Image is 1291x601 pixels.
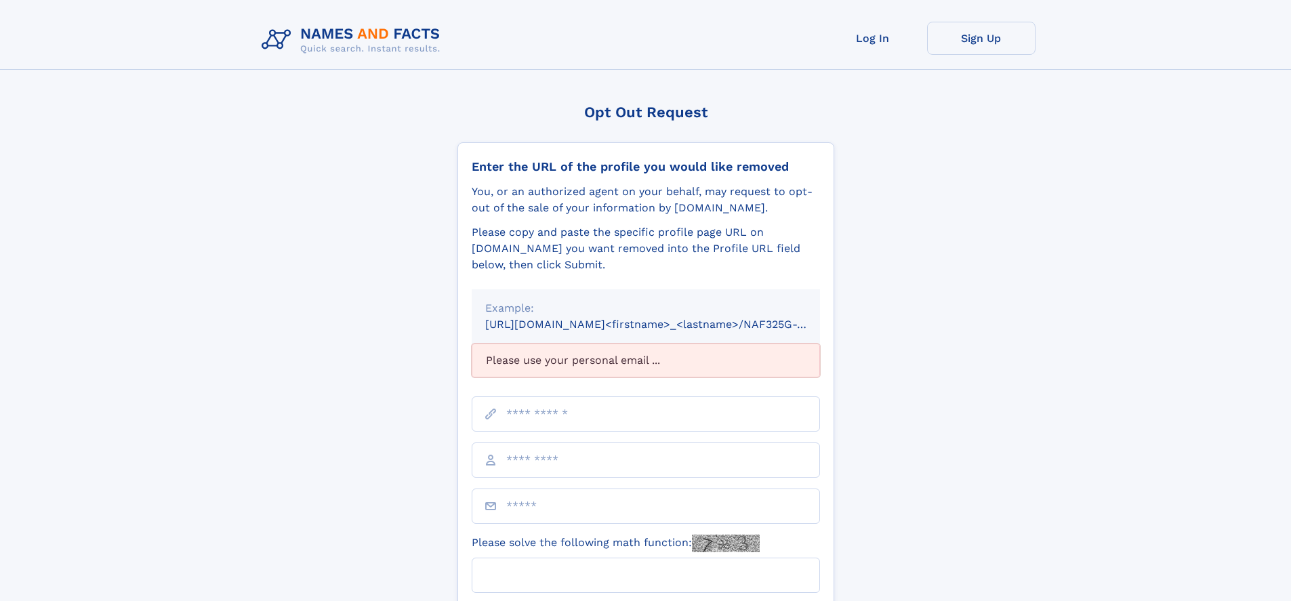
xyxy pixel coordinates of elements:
label: Please solve the following math function: [472,535,760,552]
div: Please copy and paste the specific profile page URL on [DOMAIN_NAME] you want removed into the Pr... [472,224,820,273]
div: Opt Out Request [457,104,834,121]
img: Logo Names and Facts [256,22,451,58]
small: [URL][DOMAIN_NAME]<firstname>_<lastname>/NAF325G-xxxxxxxx [485,318,846,331]
div: Please use your personal email ... [472,344,820,377]
a: Log In [819,22,927,55]
div: Enter the URL of the profile you would like removed [472,159,820,174]
div: Example: [485,300,806,316]
div: You, or an authorized agent on your behalf, may request to opt-out of the sale of your informatio... [472,184,820,216]
a: Sign Up [927,22,1036,55]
